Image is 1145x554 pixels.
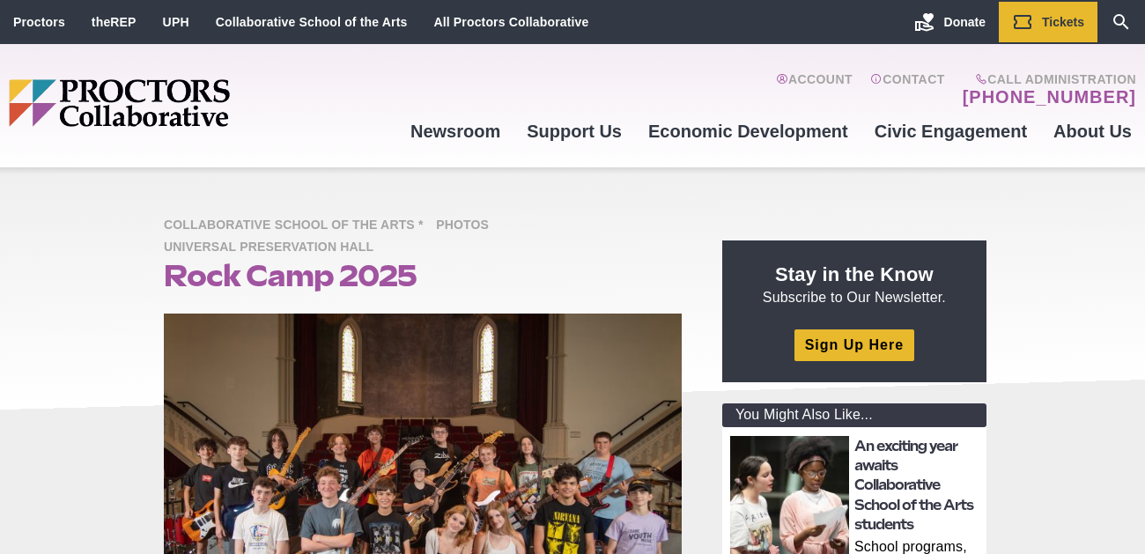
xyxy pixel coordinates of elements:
[1042,15,1084,29] span: Tickets
[9,79,366,127] img: Proctors logo
[957,72,1136,86] span: Call Administration
[861,107,1040,155] a: Civic Engagement
[722,403,986,427] div: You Might Also Like...
[743,262,965,307] p: Subscribe to Our Newsletter.
[635,107,861,155] a: Economic Development
[1040,107,1145,155] a: About Us
[164,217,432,232] a: Collaborative School of the Arts *
[436,217,498,232] a: Photos
[216,15,408,29] a: Collaborative School of the Arts
[870,72,945,107] a: Contact
[164,259,682,292] h1: Rock Camp 2025
[854,438,973,534] a: An exciting year awaits Collaborative School of the Arts students
[164,239,382,254] a: Universal Preservation Hall
[164,215,432,237] span: Collaborative School of the Arts *
[794,329,914,360] a: Sign Up Here
[963,86,1136,107] a: [PHONE_NUMBER]
[1097,2,1145,42] a: Search
[999,2,1097,42] a: Tickets
[436,215,498,237] span: Photos
[775,263,934,285] strong: Stay in the Know
[513,107,635,155] a: Support Us
[164,237,382,259] span: Universal Preservation Hall
[776,72,853,107] a: Account
[13,15,65,29] a: Proctors
[944,15,986,29] span: Donate
[163,15,189,29] a: UPH
[433,15,588,29] a: All Proctors Collaborative
[901,2,999,42] a: Donate
[92,15,137,29] a: theREP
[397,107,513,155] a: Newsroom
